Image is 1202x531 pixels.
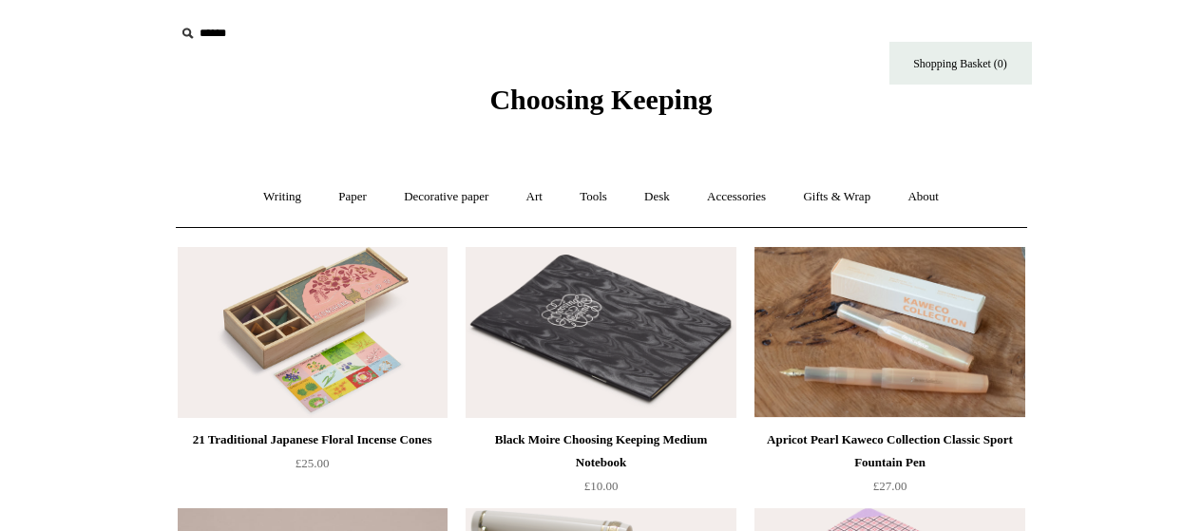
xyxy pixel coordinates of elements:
[890,172,956,222] a: About
[754,428,1024,506] a: Apricot Pearl Kaweco Collection Classic Sport Fountain Pen £27.00
[470,428,731,474] div: Black Moire Choosing Keeping Medium Notebook
[754,247,1024,418] a: Apricot Pearl Kaweco Collection Classic Sport Fountain Pen Apricot Pearl Kaweco Collection Classi...
[873,479,907,493] span: £27.00
[690,172,783,222] a: Accessories
[563,172,624,222] a: Tools
[178,247,448,418] img: 21 Traditional Japanese Floral Incense Cones
[489,99,712,112] a: Choosing Keeping
[178,428,448,506] a: 21 Traditional Japanese Floral Incense Cones £25.00
[627,172,687,222] a: Desk
[466,247,735,418] img: Black Moire Choosing Keeping Medium Notebook
[182,428,443,451] div: 21 Traditional Japanese Floral Incense Cones
[296,456,330,470] span: £25.00
[321,172,384,222] a: Paper
[584,479,619,493] span: £10.00
[889,42,1032,85] a: Shopping Basket (0)
[466,428,735,506] a: Black Moire Choosing Keeping Medium Notebook £10.00
[246,172,318,222] a: Writing
[387,172,506,222] a: Decorative paper
[509,172,560,222] a: Art
[786,172,887,222] a: Gifts & Wrap
[489,84,712,115] span: Choosing Keeping
[759,428,1020,474] div: Apricot Pearl Kaweco Collection Classic Sport Fountain Pen
[178,247,448,418] a: 21 Traditional Japanese Floral Incense Cones 21 Traditional Japanese Floral Incense Cones
[466,247,735,418] a: Black Moire Choosing Keeping Medium Notebook Black Moire Choosing Keeping Medium Notebook
[754,247,1024,418] img: Apricot Pearl Kaweco Collection Classic Sport Fountain Pen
